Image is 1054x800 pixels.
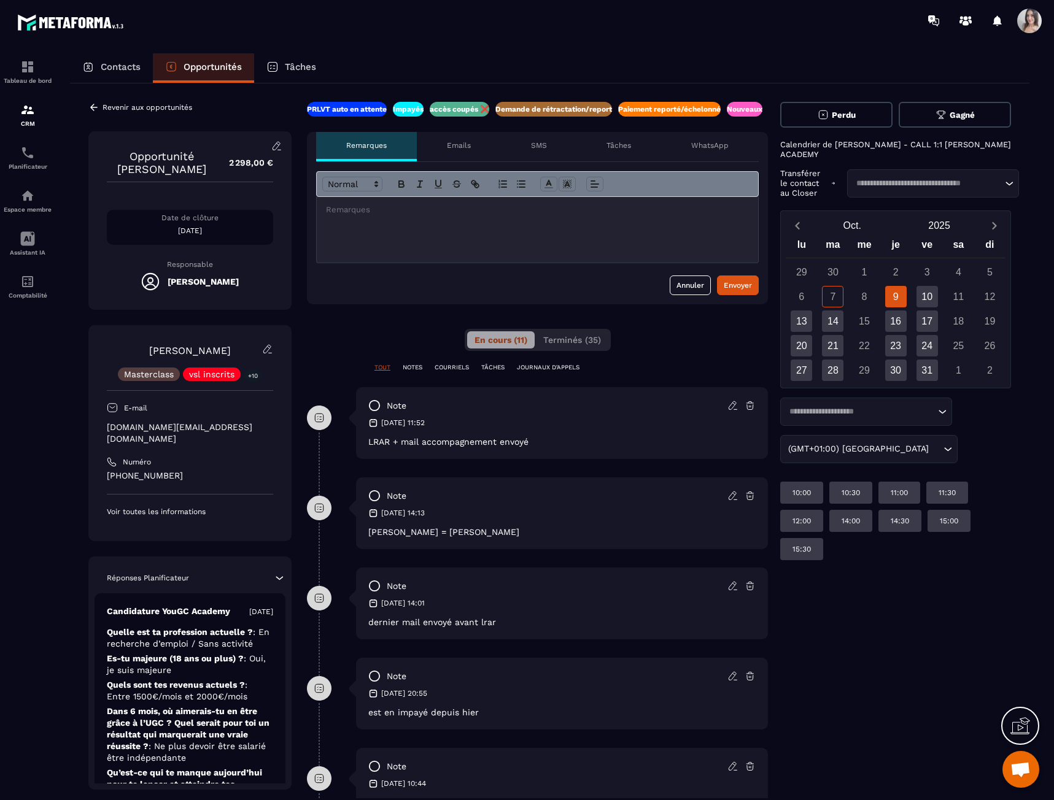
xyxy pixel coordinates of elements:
[791,335,812,356] div: 20
[832,110,856,120] span: Perdu
[387,761,406,772] p: note
[368,707,756,717] p: est en impayé depuis hier
[786,217,808,234] button: Previous month
[724,279,752,291] div: Envoyer
[107,421,273,445] p: [DOMAIN_NAME][EMAIL_ADDRESS][DOMAIN_NAME]
[896,215,983,236] button: Open years overlay
[780,140,1019,160] p: Calendrier de [PERSON_NAME] - CALL 1:1 [PERSON_NAME] ACADEMY
[912,236,943,258] div: ve
[939,488,956,498] p: 11:30
[107,226,273,236] p: [DATE]
[123,457,151,467] p: Numéro
[780,169,826,198] p: Transférer le contact au Closer
[717,275,759,295] button: Envoyer
[20,60,35,74] img: formation
[387,580,406,592] p: note
[950,110,975,120] span: Gagné
[495,104,612,114] p: Demande de rétractation/report
[184,61,242,72] p: Opportunités
[368,527,756,537] p: [PERSON_NAME] = [PERSON_NAME]
[854,310,875,332] div: 15
[254,53,328,83] a: Tâches
[403,363,422,372] p: NOTES
[381,418,425,428] p: [DATE] 11:52
[543,335,601,345] span: Terminés (35)
[244,369,262,382] p: +10
[285,61,316,72] p: Tâches
[107,653,273,676] p: Es-tu majeure (18 ans ou plus) ?
[854,261,875,283] div: 1
[691,140,729,150] p: WhatsApp
[70,53,153,83] a: Contacts
[791,310,812,332] div: 13
[974,236,1006,258] div: di
[854,286,875,307] div: 8
[786,236,817,258] div: lu
[822,335,843,356] div: 21
[852,177,1002,190] input: Search for option
[979,286,1001,307] div: 12
[948,310,969,332] div: 18
[979,360,1001,381] div: 2
[107,741,266,763] span: : Ne plus devoir être salarié être indépendante
[791,360,812,381] div: 27
[3,292,52,299] p: Comptabilité
[948,286,969,307] div: 11
[381,508,425,518] p: [DATE] 14:13
[822,310,843,332] div: 14
[107,150,217,175] p: Opportunité [PERSON_NAME]
[854,335,875,356] div: 22
[885,360,907,381] div: 30
[3,120,52,127] p: CRM
[891,488,908,498] p: 11:00
[786,261,1006,381] div: Calendar days
[931,442,940,456] input: Search for option
[916,360,938,381] div: 31
[481,363,505,372] p: TÂCHES
[467,331,535,348] button: En cours (11)
[20,145,35,160] img: scheduler
[3,50,52,93] a: formationformationTableau de bord
[107,706,273,764] p: Dans 6 mois, où aimerais-tu en être grâce à l’UGC ? Quel serait pour toi un résultat qui marquera...
[3,265,52,308] a: accountantaccountantComptabilité
[885,310,907,332] div: 16
[107,679,273,702] p: Quels sont tes revenus actuels ?
[381,779,426,788] p: [DATE] 10:44
[124,403,147,413] p: E-mail
[107,260,273,269] p: Responsable
[20,274,35,289] img: accountant
[817,236,848,258] div: ma
[948,335,969,356] div: 25
[107,573,189,583] p: Réponses Planificateur
[792,516,811,526] p: 12:00
[786,236,1006,381] div: Calendar wrapper
[189,370,234,379] p: vsl inscrits
[780,435,958,463] div: Search for option
[3,222,52,265] a: Assistant IA
[1002,751,1039,788] div: Ouvrir le chat
[346,140,387,150] p: Remarques
[387,671,406,682] p: note
[101,61,141,72] p: Contacts
[435,363,469,372] p: COURRIELS
[780,398,952,426] div: Search for option
[854,360,875,381] div: 29
[3,249,52,256] p: Assistant IA
[791,286,812,307] div: 6
[916,261,938,283] div: 3
[606,140,631,150] p: Tâches
[948,261,969,283] div: 4
[792,544,811,554] p: 15:30
[387,400,406,412] p: note
[381,598,425,608] p: [DATE] 14:01
[374,363,390,372] p: TOUT
[979,310,1001,332] div: 19
[916,310,938,332] div: 17
[842,488,860,498] p: 10:30
[430,104,489,114] p: accès coupés ❌
[943,236,974,258] div: sa
[107,213,273,223] p: Date de clôture
[531,140,547,150] p: SMS
[249,607,273,617] p: [DATE]
[20,102,35,117] img: formation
